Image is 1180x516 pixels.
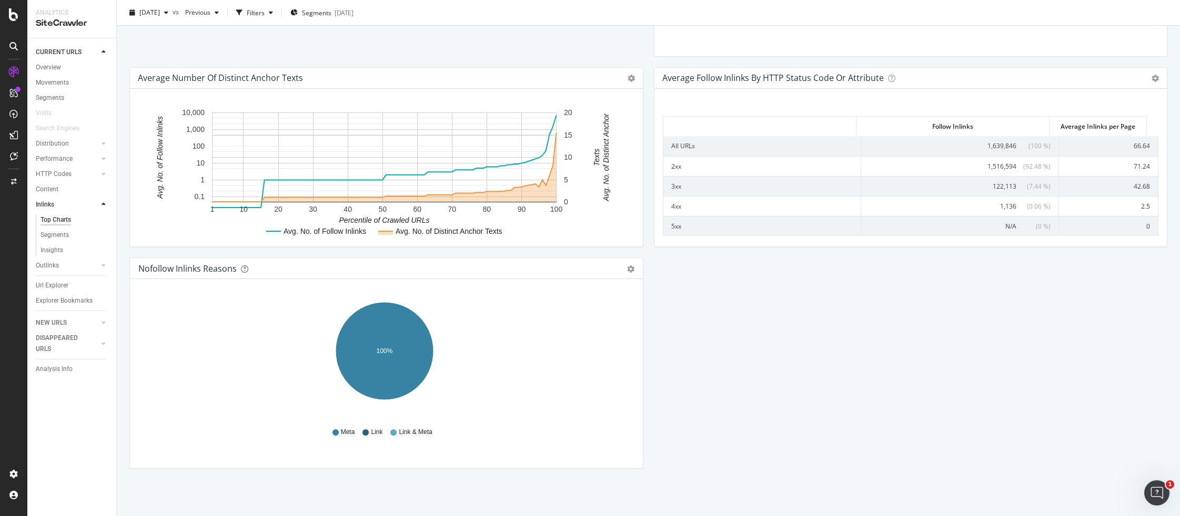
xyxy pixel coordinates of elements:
div: Filters [247,8,265,17]
a: NEW URLS [36,317,98,328]
td: 3xx [663,176,861,196]
a: CURRENT URLS [36,47,98,58]
td: 66.64 [1059,136,1158,156]
text: 40 [344,205,352,214]
div: SiteCrawler [36,17,108,29]
text: 30 [309,205,317,214]
div: A chart. [138,106,630,238]
span: 2025 Sep. 22nd [139,8,160,17]
text: 50 [378,205,387,214]
iframe: Intercom live chat [1144,480,1169,505]
div: Visits [36,108,52,119]
span: ( 0.06 % ) [1019,202,1051,211]
text: Avg. No. of Follow Inlinks [156,116,164,199]
div: Search Engines [36,123,79,134]
text: 10 [239,205,248,214]
text: Avg. No. of Follow Inlinks [284,227,366,235]
div: Insights [41,245,63,256]
text: 20 [564,109,572,117]
text: 1 [210,205,215,214]
div: [DATE] [335,8,354,17]
div: Inlinks [36,199,54,210]
span: Segments [302,8,331,17]
a: Segments [36,92,109,104]
a: Url Explorer [36,280,109,291]
i: Options [628,75,635,82]
button: Filters [232,4,277,21]
span: Meta [341,428,355,437]
text: 10 [564,153,572,162]
span: 122,113 [993,182,1016,191]
span: 1,136 [1000,202,1016,211]
div: NEW URLS [36,317,67,328]
text: Percentile of Crawled URLs [339,216,430,224]
td: 2xx [663,156,861,176]
div: Analysis Info [36,364,73,375]
span: ( 100 % ) [1019,141,1051,150]
span: 1,516,594 [987,162,1016,171]
text: 60 [413,205,421,214]
a: Content [36,184,109,195]
text: 100 [550,205,563,214]
span: 1 [1166,480,1174,489]
th: Follow Inlinks [856,117,1050,136]
div: Segments [36,92,64,104]
span: ( 92.48 % ) [1019,162,1051,171]
td: 42.68 [1059,176,1158,196]
text: Texts [592,149,601,166]
h4: Average Number of Distinct Anchor Texts [138,71,303,85]
div: Performance [36,153,73,164]
a: HTTP Codes [36,169,98,180]
svg: A chart. [138,296,630,418]
text: 0 [564,198,568,207]
span: Previous [181,8,210,17]
td: 71.24 [1059,156,1158,176]
a: Insights [41,245,109,256]
i: Options [1152,75,1159,82]
span: ( 7.44 % ) [1019,182,1051,191]
div: Content [36,184,58,195]
text: 10 [196,159,205,168]
text: 80 [483,205,491,214]
div: Analytics [36,8,108,17]
a: Analysis Info [36,364,109,375]
div: CURRENT URLS [36,47,82,58]
text: 100% [377,347,393,355]
div: Overview [36,62,61,73]
a: Explorer Bookmarks [36,295,109,306]
div: Distribution [36,138,69,149]
div: Nofollow Inlinks Reasons [138,263,237,274]
a: Outlinks [36,260,98,271]
text: Avg. No. of Distinct Anchor Texts [396,227,502,235]
a: Overview [36,62,109,73]
td: 2.5 [1059,196,1158,216]
button: Previous [181,4,223,21]
span: Link & Meta [399,428,432,437]
a: Performance [36,153,98,164]
span: 1,639,846 [987,141,1016,150]
text: 20 [274,205,283,214]
text: 1 [200,176,205,184]
div: Movements [36,77,69,88]
div: gear [627,265,634,273]
td: 3.14 [1059,236,1158,256]
div: Explorer Bookmarks [36,295,93,306]
div: Outlinks [36,260,59,271]
th: Average Inlinks per Page [1050,117,1146,136]
td: All URLs [663,136,861,156]
span: vs [173,7,181,16]
a: Inlinks [36,199,98,210]
span: Link [371,428,382,437]
div: Top Charts [41,214,71,225]
a: Movements [36,77,109,88]
text: 5 [564,176,568,184]
span: ( 0 % ) [1019,222,1051,231]
h4: Average Follow Inlinks by HTTP Status Code or Attribute [662,71,884,85]
td: noindex [663,236,861,256]
div: HTTP Codes [36,169,72,180]
text: 1,000 [186,126,205,134]
div: Url Explorer [36,280,68,291]
text: 10,000 [182,109,205,117]
a: Top Charts [41,214,109,225]
text: 15 [564,131,572,139]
